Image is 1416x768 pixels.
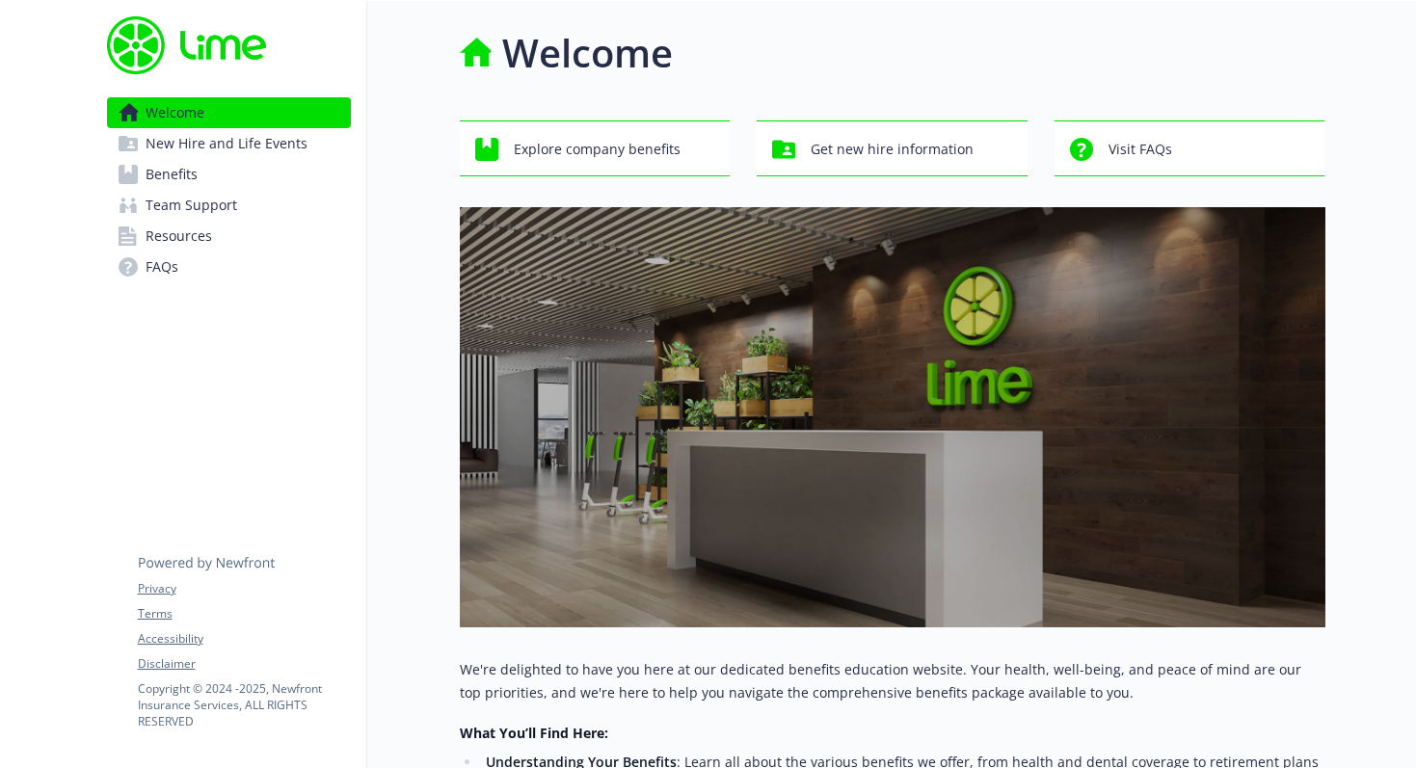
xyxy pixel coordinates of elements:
span: Welcome [146,97,204,128]
a: Terms [138,605,350,622]
img: overview page banner [460,207,1325,627]
span: Benefits [146,159,198,190]
span: Team Support [146,190,237,221]
a: New Hire and Life Events [107,128,351,159]
span: Get new hire information [811,131,974,168]
p: Copyright © 2024 - 2025 , Newfront Insurance Services, ALL RIGHTS RESERVED [138,680,350,729]
h1: Welcome [502,24,673,82]
a: FAQs [107,252,351,282]
a: Disclaimer [138,655,350,673]
button: Get new hire information [757,120,1028,176]
p: We're delighted to have you here at our dedicated benefits education website. Your health, well-b... [460,658,1325,704]
strong: What You’ll Find Here: [460,724,608,742]
a: Resources [107,221,351,252]
span: New Hire and Life Events [146,128,307,159]
a: Accessibility [138,630,350,648]
span: Explore company benefits [514,131,681,168]
a: Team Support [107,190,351,221]
span: Resources [146,221,212,252]
a: Privacy [138,580,350,597]
button: Explore company benefits [460,120,731,176]
a: Benefits [107,159,351,190]
button: Visit FAQs [1055,120,1325,176]
a: Welcome [107,97,351,128]
span: FAQs [146,252,178,282]
span: Visit FAQs [1109,131,1172,168]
